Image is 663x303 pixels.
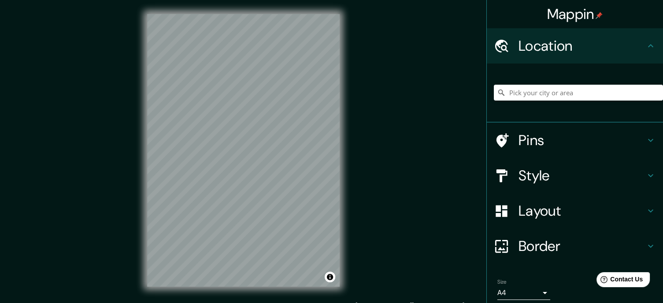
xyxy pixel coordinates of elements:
[487,228,663,264] div: Border
[487,158,663,193] div: Style
[497,278,507,286] label: Size
[547,5,603,23] h4: Mappin
[519,202,645,220] h4: Layout
[325,272,335,282] button: Toggle attribution
[596,12,603,19] img: pin-icon.png
[519,167,645,184] h4: Style
[494,85,663,101] input: Pick your city or area
[147,14,340,287] canvas: Map
[487,193,663,228] div: Layout
[487,28,663,64] div: Location
[585,269,653,293] iframe: Help widget launcher
[519,131,645,149] h4: Pins
[519,37,645,55] h4: Location
[487,123,663,158] div: Pins
[519,237,645,255] h4: Border
[497,286,550,300] div: A4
